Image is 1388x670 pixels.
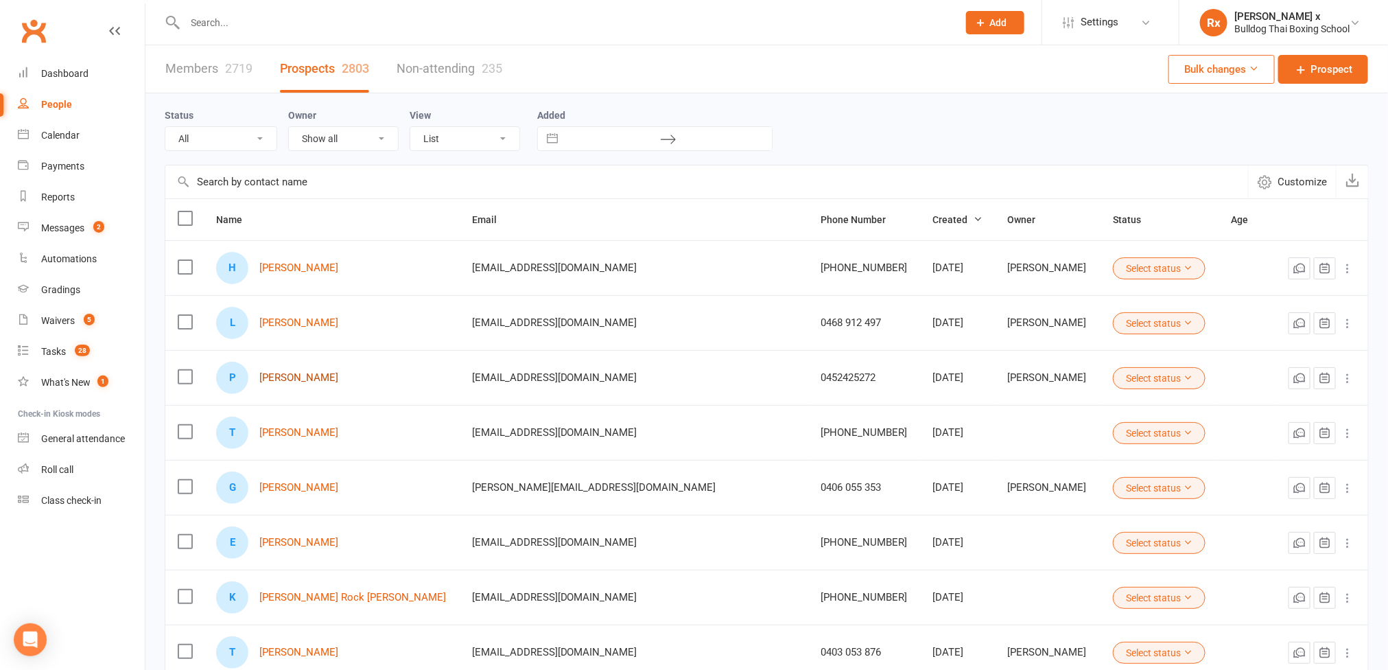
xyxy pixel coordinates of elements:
[537,110,773,121] label: Added
[288,110,316,121] label: Owner
[41,253,97,264] div: Automations
[41,433,125,444] div: General attendance
[18,151,145,182] a: Payments
[1008,372,1089,384] div: [PERSON_NAME]
[216,527,248,559] div: Emma
[540,127,565,150] button: Interact with the calendar and add the check-in date for your trip.
[472,255,637,281] span: [EMAIL_ADDRESS][DOMAIN_NAME]
[932,214,983,225] span: Created
[342,61,369,76] div: 2803
[216,214,257,225] span: Name
[41,495,102,506] div: Class check-in
[216,636,248,669] div: Tae Min
[216,417,248,449] div: Tito
[1113,214,1156,225] span: Status
[1008,647,1089,658] div: [PERSON_NAME]
[225,61,252,76] div: 2719
[18,275,145,305] a: Gradings
[41,222,84,233] div: Messages
[18,336,145,367] a: Tasks 28
[41,377,91,388] div: What's New
[18,367,145,398] a: What's New1
[259,482,338,494] a: [PERSON_NAME]
[1113,211,1156,228] button: Status
[821,537,908,548] div: [PHONE_NUMBER]
[1278,174,1327,190] span: Customize
[216,307,248,339] div: Liam
[18,305,145,336] a: Waivers 5
[1200,9,1227,36] div: Rx
[181,13,949,32] input: Search...
[1008,211,1051,228] button: Owner
[18,244,145,275] a: Automations
[259,427,338,439] a: [PERSON_NAME]
[472,310,637,336] span: [EMAIL_ADDRESS][DOMAIN_NAME]
[216,252,248,284] div: Harvey
[41,315,75,326] div: Waivers
[259,592,446,603] a: [PERSON_NAME] Rock [PERSON_NAME]
[18,424,145,454] a: General attendance kiosk mode
[18,213,145,244] a: Messages 2
[932,537,983,548] div: [DATE]
[216,472,248,504] div: George
[41,284,80,295] div: Gradings
[472,211,512,228] button: Email
[932,211,983,228] button: Created
[472,365,637,391] span: [EMAIL_ADDRESS][DOMAIN_NAME]
[1113,422,1205,444] button: Select status
[84,314,95,325] span: 5
[18,89,145,120] a: People
[259,262,338,274] a: [PERSON_NAME]
[1008,482,1089,494] div: [PERSON_NAME]
[18,485,145,516] a: Class kiosk mode
[165,165,1248,198] input: Search by contact name
[1113,312,1205,334] button: Select status
[18,182,145,213] a: Reports
[397,45,502,93] a: Non-attending235
[1310,61,1352,78] span: Prospect
[18,58,145,89] a: Dashboard
[821,372,908,384] div: 0452425272
[821,482,908,494] div: 0406 055 353
[410,110,431,121] label: View
[472,214,512,225] span: Email
[966,11,1024,34] button: Add
[932,427,983,439] div: [DATE]
[75,345,90,356] span: 28
[93,221,104,233] span: 2
[821,214,902,225] span: Phone Number
[41,464,73,475] div: Roll call
[932,647,983,658] div: [DATE]
[18,454,145,485] a: Roll call
[821,427,908,439] div: [PHONE_NUMBER]
[821,592,908,603] div: [PHONE_NUMBER]
[1113,587,1205,609] button: Select status
[1113,477,1205,499] button: Select status
[216,211,257,228] button: Name
[1113,367,1205,389] button: Select status
[41,192,75,203] div: Reports
[216,362,248,394] div: Pip
[18,120,145,151] a: Calendar
[165,110,193,121] label: Status
[41,99,72,110] div: People
[932,262,983,274] div: [DATE]
[97,376,108,387] span: 1
[1008,317,1089,329] div: [PERSON_NAME]
[165,45,252,93] a: Members2719
[41,130,80,141] div: Calendar
[821,262,908,274] div: [PHONE_NUMBER]
[821,647,908,658] div: 0403 053 876
[990,17,1007,28] span: Add
[280,45,369,93] a: Prospects2803
[1234,10,1350,23] div: [PERSON_NAME] x
[1248,165,1336,198] button: Customize
[1008,262,1089,274] div: [PERSON_NAME]
[1081,7,1118,38] span: Settings
[932,372,983,384] div: [DATE]
[1231,211,1263,228] button: Age
[472,639,637,665] span: [EMAIL_ADDRESS][DOMAIN_NAME]
[1113,257,1205,279] button: Select status
[821,211,902,228] button: Phone Number
[1008,214,1051,225] span: Owner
